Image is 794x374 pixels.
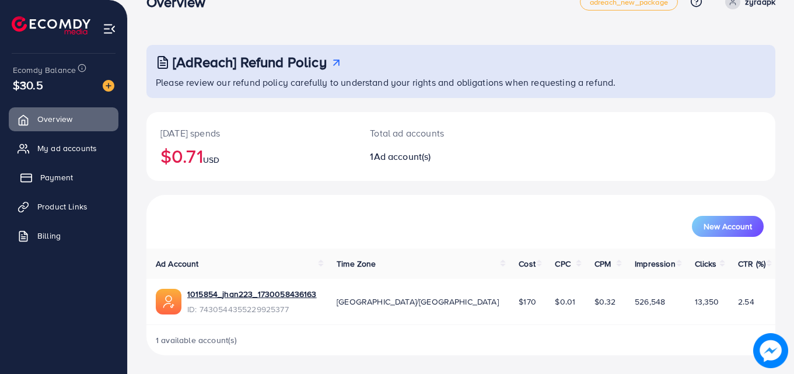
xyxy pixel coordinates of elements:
[370,126,499,140] p: Total ad accounts
[156,258,199,270] span: Ad Account
[37,230,61,242] span: Billing
[9,224,118,247] a: Billing
[187,288,317,300] a: 1015854_jhan223_1730058436163
[337,296,499,307] span: [GEOGRAPHIC_DATA]/[GEOGRAPHIC_DATA]
[156,334,237,346] span: 1 available account(s)
[9,107,118,131] a: Overview
[635,258,676,270] span: Impression
[160,126,342,140] p: [DATE] spends
[9,166,118,189] a: Payment
[519,296,536,307] span: $170
[555,258,570,270] span: CPC
[695,296,719,307] span: 13,350
[187,303,317,315] span: ID: 7430544355229925377
[13,76,43,93] span: $30.5
[103,22,116,36] img: menu
[695,258,717,270] span: Clicks
[692,216,764,237] button: New Account
[594,258,611,270] span: CPM
[555,296,575,307] span: $0.01
[156,75,768,89] p: Please review our refund policy carefully to understand your rights and obligations when requesti...
[519,258,536,270] span: Cost
[203,154,219,166] span: USD
[374,150,431,163] span: Ad account(s)
[40,172,73,183] span: Payment
[738,296,754,307] span: 2.54
[337,258,376,270] span: Time Zone
[635,296,665,307] span: 526,548
[156,289,181,314] img: ic-ads-acc.e4c84228.svg
[704,222,752,230] span: New Account
[13,64,76,76] span: Ecomdy Balance
[37,113,72,125] span: Overview
[9,195,118,218] a: Product Links
[370,151,499,162] h2: 1
[594,296,616,307] span: $0.32
[103,80,114,92] img: image
[9,137,118,160] a: My ad accounts
[12,16,90,34] img: logo
[753,333,788,368] img: image
[160,145,342,167] h2: $0.71
[37,142,97,154] span: My ad accounts
[738,258,765,270] span: CTR (%)
[173,54,327,71] h3: [AdReach] Refund Policy
[37,201,88,212] span: Product Links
